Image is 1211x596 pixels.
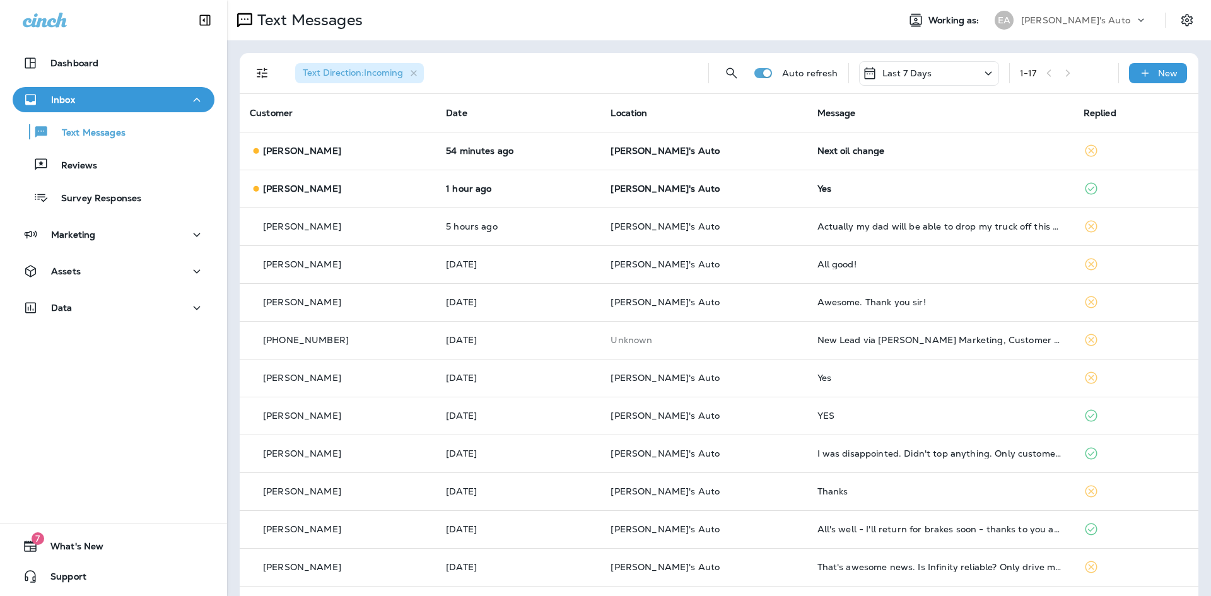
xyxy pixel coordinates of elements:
p: [PHONE_NUMBER] [263,335,349,345]
div: YES [817,411,1063,421]
button: Reviews [13,151,214,178]
p: Aug 26, 2025 03:31 PM [446,297,590,307]
span: [PERSON_NAME]'s Auto [611,296,720,308]
p: Text Messages [252,11,363,30]
span: Replied [1084,107,1116,119]
div: New Lead via Merrick Marketing, Customer Name: Patricia B., Contact info: 9414052618, Job Info: I... [817,335,1063,345]
span: Customer [250,107,293,119]
p: Inbox [51,95,75,105]
div: All's well - I'll return for brakes soon - thanks to you and your excellent staff! [817,524,1063,534]
button: Inbox [13,87,214,112]
div: Text Direction:Incoming [295,63,424,83]
span: [PERSON_NAME]'s Auto [611,145,720,156]
span: [PERSON_NAME]'s Auto [611,410,720,421]
p: Aug 22, 2025 12:18 PM [446,562,590,572]
p: [PERSON_NAME] [263,411,341,421]
p: [PERSON_NAME] [263,448,341,459]
button: Assets [13,259,214,284]
p: [PERSON_NAME] [263,259,341,269]
div: 1 - 17 [1020,68,1037,78]
div: Thanks [817,486,1063,496]
p: Last 7 Days [882,68,932,78]
p: Assets [51,266,81,276]
p: Text Messages [49,127,126,139]
div: Actually my dad will be able to drop my truck off this morning It will need an oil change, rotati... [817,221,1063,231]
div: Yes [817,373,1063,383]
button: 7What's New [13,534,214,559]
div: I was disappointed. Didn't top anything. Only customer, took an hour. I even gave that guy $10 an... [817,448,1063,459]
p: Aug 24, 2025 11:18 AM [446,411,590,421]
button: Collapse Sidebar [187,8,223,33]
div: All good! [817,259,1063,269]
p: Aug 25, 2025 11:10 AM [446,335,590,345]
div: EA [995,11,1014,30]
div: Yes [817,184,1063,194]
p: [PERSON_NAME] [263,486,341,496]
button: Search Messages [719,61,744,86]
span: [PERSON_NAME]'s Auto [611,486,720,497]
span: Location [611,107,647,119]
p: Dashboard [50,58,98,68]
p: Aug 24, 2025 11:18 AM [446,373,590,383]
button: Filters [250,61,275,86]
div: That's awesome news. Is Infinity reliable? Only drive max 20 miles . How best to sell Jag? I've k... [817,562,1063,572]
span: [PERSON_NAME]'s Auto [611,448,720,459]
p: Data [51,303,73,313]
p: Marketing [51,230,95,240]
button: Support [13,564,214,589]
p: [PERSON_NAME]'s Auto [1021,15,1130,25]
span: [PERSON_NAME]'s Auto [611,523,720,535]
button: Text Messages [13,119,214,145]
p: Survey Responses [49,193,141,205]
p: [PERSON_NAME] [263,562,341,572]
p: Reviews [49,160,97,172]
div: Awesome. Thank you sir! [817,297,1063,307]
p: This customer does not have a last location and the phone number they messaged is not assigned to... [611,335,797,345]
p: [PERSON_NAME] [263,184,341,194]
span: [PERSON_NAME]'s Auto [611,372,720,383]
span: Working as: [928,15,982,26]
p: [PERSON_NAME] [263,221,341,231]
button: Data [13,295,214,320]
span: [PERSON_NAME]'s Auto [611,259,720,270]
span: Message [817,107,856,119]
p: Aug 22, 2025 02:22 PM [446,486,590,496]
p: [PERSON_NAME] [263,146,341,156]
p: Aug 26, 2025 04:07 PM [446,259,590,269]
div: Next oil change [817,146,1063,156]
button: Survey Responses [13,184,214,211]
p: [PERSON_NAME] [263,524,341,534]
p: Aug 22, 2025 02:21 PM [446,524,590,534]
p: Aug 28, 2025 11:36 AM [446,146,590,156]
p: Auto refresh [782,68,838,78]
p: [PERSON_NAME] [263,297,341,307]
button: Dashboard [13,50,214,76]
span: Support [38,571,86,587]
button: Settings [1176,9,1198,32]
span: Date [446,107,467,119]
span: Text Direction : Incoming [303,67,403,78]
span: [PERSON_NAME]'s Auto [611,561,720,573]
p: New [1158,68,1178,78]
p: Aug 22, 2025 04:00 PM [446,448,590,459]
span: [PERSON_NAME]'s Auto [611,221,720,232]
p: Aug 28, 2025 07:25 AM [446,221,590,231]
button: Marketing [13,222,214,247]
p: Aug 28, 2025 11:16 AM [446,184,590,194]
span: What's New [38,541,103,556]
span: 7 [32,532,44,545]
p: [PERSON_NAME] [263,373,341,383]
span: [PERSON_NAME]'s Auto [611,183,720,194]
